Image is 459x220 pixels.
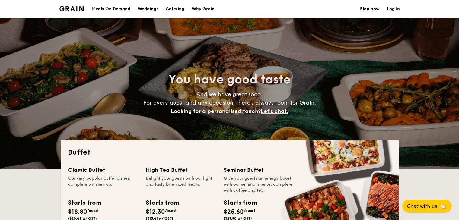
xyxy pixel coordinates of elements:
[146,166,216,174] div: High Tea Buffet
[146,198,179,207] div: Starts from
[68,198,101,207] div: Starts from
[261,108,288,115] span: Let's chat.
[168,72,291,87] span: You have good taste
[68,148,391,157] h2: Buffet
[407,203,437,209] span: Chat with us
[171,108,261,115] span: Looking for a personalised touch?
[440,203,447,210] span: 🦙
[146,175,216,193] div: Delight your guests with our light and tasty bite-sized treats.
[224,198,257,207] div: Starts from
[146,208,165,215] span: $12.30
[143,91,316,115] span: And we have great food. For every guest and any occasion, there’s always room for Grain.
[68,208,87,215] span: $18.80
[402,200,452,213] button: Chat with us🦙
[59,6,84,11] img: Grain
[244,209,255,213] span: /guest
[87,209,99,213] span: /guest
[224,175,294,193] div: Give your guests an energy boost with our seminar menus, complete with coffee and tea.
[68,166,139,174] div: Classic Buffet
[59,6,84,11] a: Logotype
[224,166,294,174] div: Seminar Buffet
[68,175,139,193] div: Our very popular buffet dishes, complete with set-up.
[224,208,244,215] span: $25.60
[165,209,177,213] span: /guest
